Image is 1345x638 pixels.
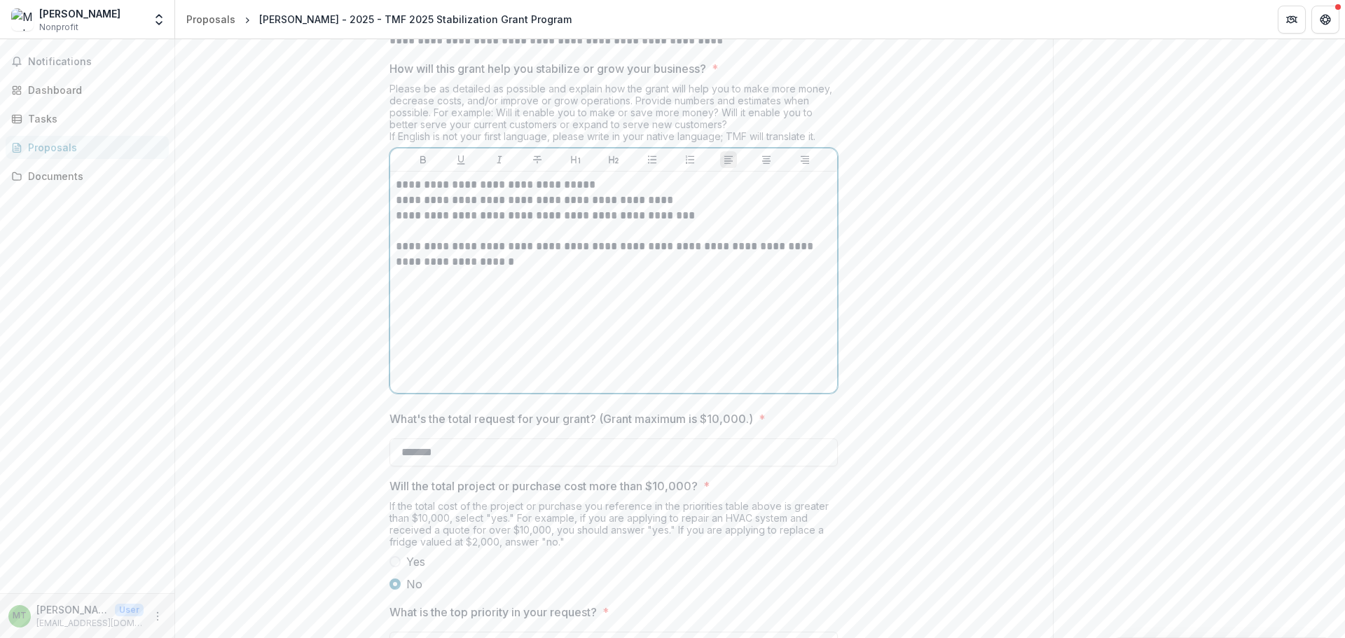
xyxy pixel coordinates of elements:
span: No [406,576,422,592]
button: Notifications [6,50,169,73]
button: Bold [415,151,432,168]
button: Align Right [796,151,813,168]
button: Align Center [758,151,775,168]
p: Will the total project or purchase cost more than $10,000? [389,478,698,494]
a: Dashboard [6,78,169,102]
a: Proposals [6,136,169,159]
button: Heading 1 [567,151,584,168]
div: Dashboard [28,83,158,97]
a: Proposals [181,9,241,29]
button: Get Help [1311,6,1339,34]
button: Ordered List [682,151,698,168]
button: Bullet List [644,151,661,168]
p: [PERSON_NAME] [36,602,109,617]
button: Heading 2 [605,151,622,168]
div: [PERSON_NAME] [39,6,120,21]
div: If the total cost of the project or purchase you reference in the priorities table above is great... [389,500,838,553]
p: User [115,604,144,616]
p: What's the total request for your grant? (Grant maximum is $10,000.) [389,410,753,427]
span: Yes [406,553,425,570]
button: Open entity switcher [149,6,169,34]
div: Proposals [186,12,235,27]
button: Underline [453,151,469,168]
div: Please be as detailed as possible and explain how the grant will help you to make more money, dec... [389,83,838,148]
button: Italicize [491,151,508,168]
button: More [149,608,166,625]
div: [PERSON_NAME] - 2025 - TMF 2025 Stabilization Grant Program [259,12,572,27]
p: [EMAIL_ADDRESS][DOMAIN_NAME] [36,617,144,630]
p: How will this grant help you stabilize or grow your business? [389,60,706,77]
button: Partners [1278,6,1306,34]
div: Marlene Thomas [13,611,27,620]
nav: breadcrumb [181,9,577,29]
p: What is the top priority in your request? [389,604,597,620]
span: Notifications [28,56,163,68]
button: Align Left [720,151,737,168]
div: Tasks [28,111,158,126]
a: Tasks [6,107,169,130]
a: Documents [6,165,169,188]
img: Marlene Thomas [11,8,34,31]
span: Nonprofit [39,21,78,34]
div: Proposals [28,140,158,155]
button: Strike [529,151,546,168]
div: Documents [28,169,158,183]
